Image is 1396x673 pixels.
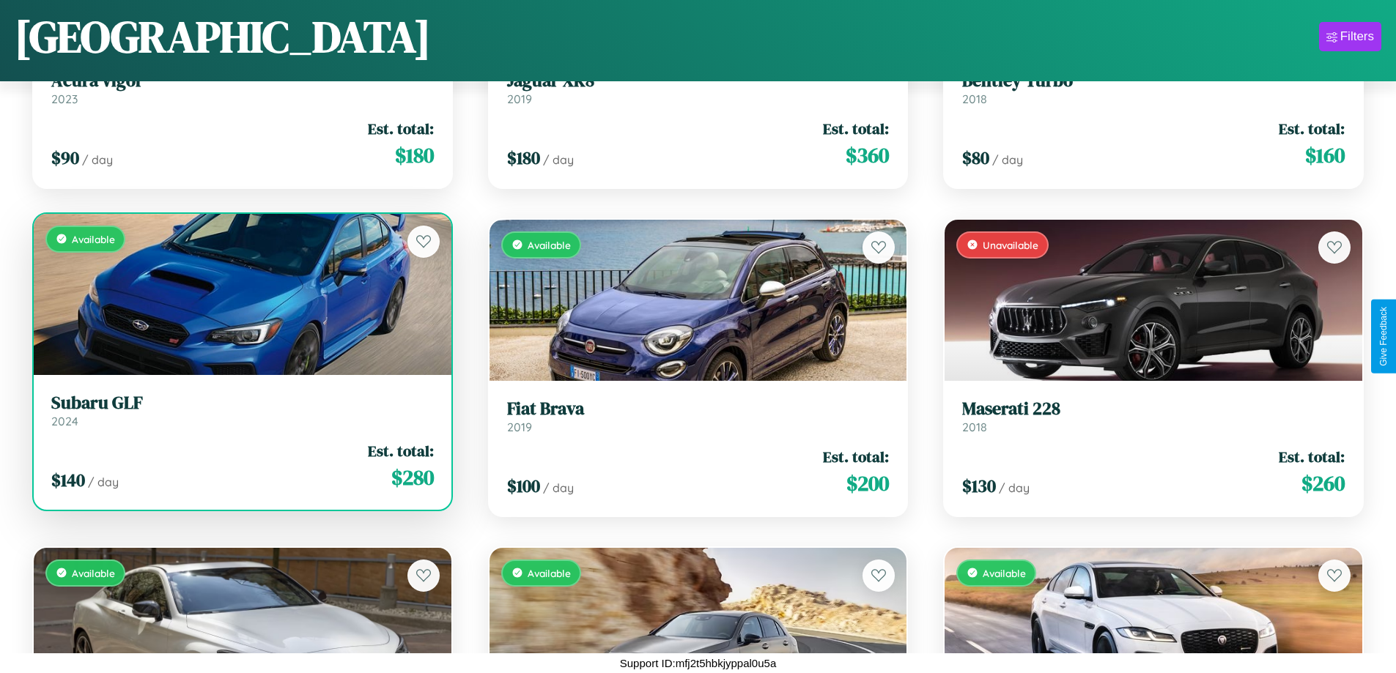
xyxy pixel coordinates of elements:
[395,141,434,170] span: $ 180
[999,480,1030,495] span: / day
[1279,118,1345,139] span: Est. total:
[82,152,113,167] span: / day
[962,146,989,170] span: $ 80
[620,653,776,673] p: Support ID: mfj2t5hbkjyppal0u5a
[962,398,1345,434] a: Maserati 2282018
[15,7,431,67] h1: [GEOGRAPHIC_DATA]
[983,567,1026,579] span: Available
[823,446,889,467] span: Est. total:
[51,468,85,492] span: $ 140
[507,92,532,106] span: 2019
[1319,22,1381,51] button: Filters
[368,118,434,139] span: Est. total:
[1340,29,1374,44] div: Filters
[88,475,119,489] span: / day
[51,146,79,170] span: $ 90
[962,474,996,498] span: $ 130
[1378,307,1389,366] div: Give Feedback
[507,474,540,498] span: $ 100
[983,239,1038,251] span: Unavailable
[391,463,434,492] span: $ 280
[368,440,434,461] span: Est. total:
[507,70,890,106] a: Jaguar XK82019
[507,146,540,170] span: $ 180
[823,118,889,139] span: Est. total:
[51,92,78,106] span: 2023
[1279,446,1345,467] span: Est. total:
[962,420,987,434] span: 2018
[507,70,890,92] h3: Jaguar XK8
[51,414,78,428] span: 2024
[1301,469,1345,498] span: $ 260
[528,567,571,579] span: Available
[962,70,1345,92] h3: Bentley Turbo
[1305,141,1345,170] span: $ 160
[846,141,889,170] span: $ 360
[51,393,434,428] a: Subaru GLF2024
[507,398,890,420] h3: Fiat Brava
[528,239,571,251] span: Available
[72,233,115,245] span: Available
[992,152,1023,167] span: / day
[51,70,434,106] a: Acura Vigor2023
[51,70,434,92] h3: Acura Vigor
[507,398,890,434] a: Fiat Brava2019
[543,480,574,495] span: / day
[846,469,889,498] span: $ 200
[543,152,574,167] span: / day
[51,393,434,414] h3: Subaru GLF
[507,420,532,434] span: 2019
[72,567,115,579] span: Available
[962,70,1345,106] a: Bentley Turbo2018
[962,398,1345,420] h3: Maserati 228
[962,92,987,106] span: 2018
